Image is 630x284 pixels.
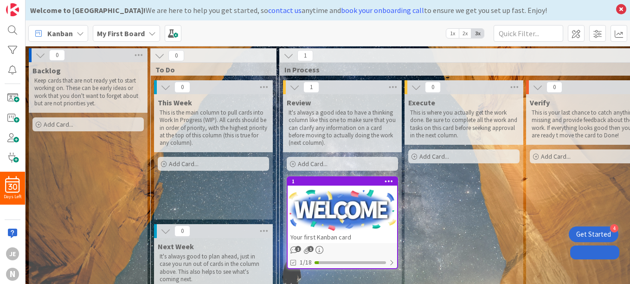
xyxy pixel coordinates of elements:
div: 4 [610,224,618,232]
div: 1 [288,177,397,186]
div: 1Your first Kanban card [288,177,397,243]
span: 0 [168,50,184,61]
p: Keep cards that are not ready yet to start working on. These can be early ideas or work that you ... [34,77,142,107]
span: 1x [446,29,459,38]
span: 0 [49,50,65,61]
div: 1 [292,178,397,185]
a: book your onboarding call [341,6,424,15]
span: 30 [8,184,17,190]
span: 1 [308,246,314,252]
b: My First Board [97,29,145,38]
span: To Do [155,65,264,74]
span: Add Card... [541,152,571,161]
span: This Week [158,98,192,107]
span: Add Card... [419,152,449,161]
span: 0 [546,82,562,93]
span: 1 [295,246,301,252]
span: Add Card... [44,120,73,129]
span: Add Card... [169,160,199,168]
div: JE [6,247,19,260]
span: Verify [530,98,550,107]
div: Get Started [576,230,611,239]
a: contact us [268,6,302,15]
p: It's always good to plan ahead, just in case you run out of cards in the column above. This also ... [160,253,267,283]
span: Next Week [158,242,194,251]
span: Review [287,98,311,107]
span: Execute [408,98,435,107]
img: Visit kanbanzone.com [6,3,19,16]
div: We are here to help you get started, so anytime and to ensure we get you set up fast. Enjoy! [30,5,611,16]
span: 3x [471,29,484,38]
a: 1Your first Kanban card1/18 [287,176,398,269]
p: This is where you actually get the work done. Be sure to complete all the work and tasks on this ... [410,109,518,139]
span: 1 [297,50,313,61]
p: This is the main column to pull cards into Work In Progress (WIP). All cards should be in order o... [160,109,267,147]
span: 0 [425,82,441,93]
span: 0 [174,82,190,93]
b: Welcome to [GEOGRAPHIC_DATA]! [30,6,146,15]
p: It's always a good idea to have a thinking column like this one to make sure that you can clarify... [289,109,396,147]
span: Backlog [32,66,61,75]
span: Add Card... [298,160,328,168]
div: Your first Kanban card [288,231,397,243]
div: Open Get Started checklist, remaining modules: 4 [569,226,618,242]
span: 1 [303,82,319,93]
div: N [6,268,19,281]
span: 0 [174,226,190,237]
span: Kanban [47,28,73,39]
span: 1/18 [300,258,312,267]
input: Quick Filter... [494,25,563,42]
span: 2x [459,29,471,38]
